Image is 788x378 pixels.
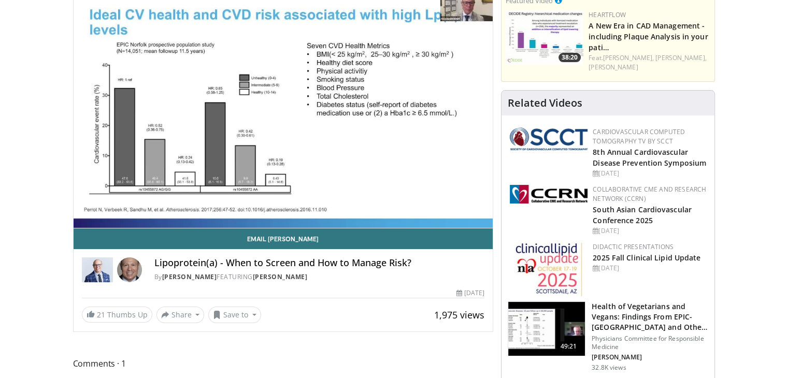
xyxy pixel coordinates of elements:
[603,53,654,62] a: [PERSON_NAME],
[506,10,583,65] a: 38:20
[593,226,706,236] div: [DATE]
[593,253,700,263] a: 2025 Fall Clinical Lipid Update
[156,307,205,323] button: Share
[82,257,113,282] img: Dr. Robert S. Rosenson
[593,185,706,203] a: Collaborative CME and Research Network (CCRN)
[508,301,708,372] a: 49:21 Health of Vegetarians and Vegans: Findings From EPIC-[GEOGRAPHIC_DATA] and Othe… Physicians...
[592,364,626,372] p: 32.8K views
[515,242,582,297] img: d65bce67-f81a-47c5-b47d-7b8806b59ca8.jpg.150x105_q85_autocrop_double_scale_upscale_version-0.2.jpg
[73,357,494,370] span: Comments 1
[74,228,493,249] a: Email [PERSON_NAME]
[506,10,583,65] img: 738d0e2d-290f-4d89-8861-908fb8b721dc.150x105_q85_crop-smart_upscale.jpg
[589,63,638,71] a: [PERSON_NAME]
[82,307,152,323] a: 21 Thumbs Up
[589,21,708,52] a: A New Era in CAD Management - including Plaque Analysis in your pati…
[593,264,706,273] div: [DATE]
[117,257,142,282] img: Avatar
[508,302,585,356] img: 606f2b51-b844-428b-aa21-8c0c72d5a896.150x105_q85_crop-smart_upscale.jpg
[97,310,105,319] span: 21
[593,205,692,225] a: South Asian Cardiovascular Conference 2025
[510,127,588,150] img: 51a70120-4f25-49cc-93a4-67582377e75f.png.150x105_q85_autocrop_double_scale_upscale_version-0.2.png
[592,335,708,351] p: Physicians Committee for Responsible Medicine
[508,97,582,109] h4: Related Videos
[593,242,706,252] div: Didactic Presentations
[593,147,706,168] a: 8th Annual Cardiovascular Disease Prevention Symposium
[253,272,308,281] a: [PERSON_NAME]
[592,353,708,361] p: [PERSON_NAME]
[556,341,581,352] span: 49:21
[593,127,685,146] a: Cardiovascular Computed Tomography TV by SCCT
[510,185,588,203] img: a04ee3ba-8487-4636-b0fb-5e8d268f3737.png.150x105_q85_autocrop_double_scale_upscale_version-0.2.png
[154,272,485,282] div: By FEATURING
[593,169,706,178] div: [DATE]
[434,309,484,321] span: 1,975 views
[456,288,484,298] div: [DATE]
[589,10,626,19] a: Heartflow
[154,257,485,269] h4: Lipoprotein(a) - When to Screen and How to Manage Risk?
[592,301,708,332] h3: Health of Vegetarians and Vegans: Findings From EPIC-[GEOGRAPHIC_DATA] and Othe…
[208,307,261,323] button: Save to
[589,53,710,72] div: Feat.
[655,53,706,62] a: [PERSON_NAME],
[162,272,217,281] a: [PERSON_NAME]
[558,53,581,62] span: 38:20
